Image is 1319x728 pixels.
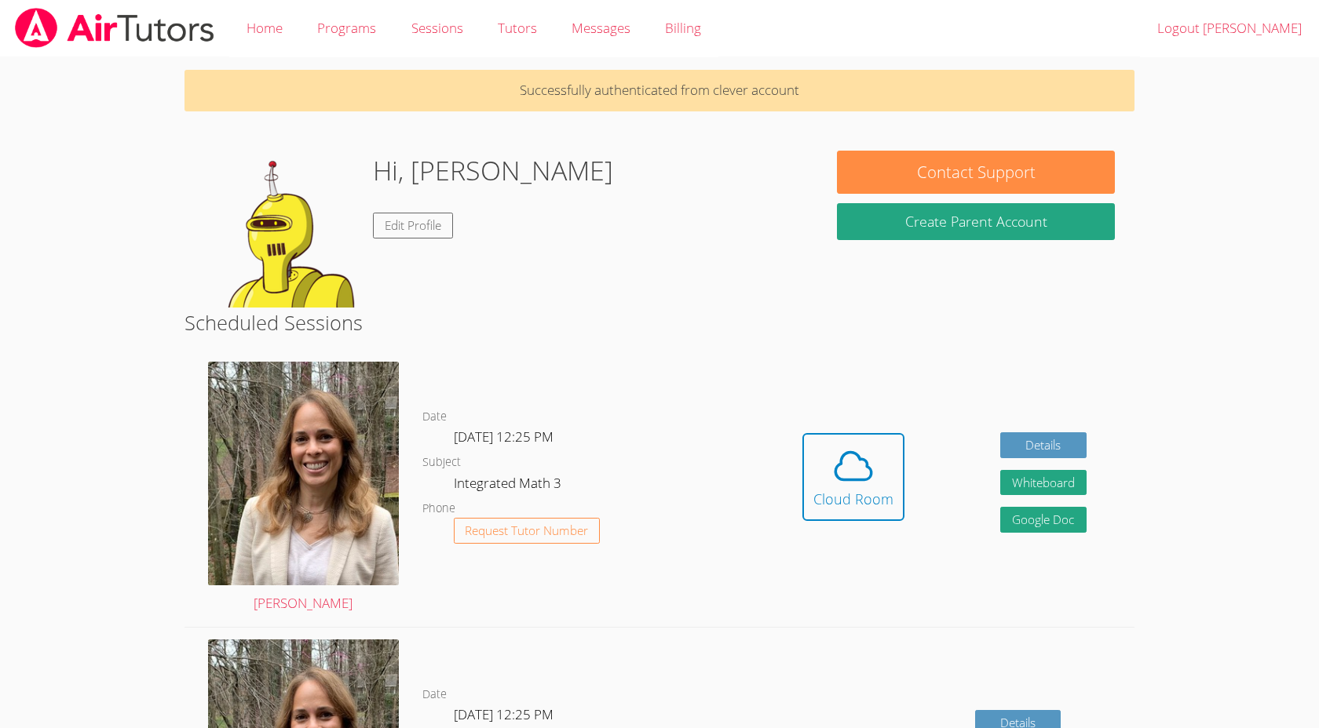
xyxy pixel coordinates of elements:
dt: Phone [422,499,455,519]
span: [DATE] 12:25 PM [454,705,554,723]
dt: Subject [422,453,461,472]
img: default.png [203,151,360,308]
dt: Date [422,685,447,704]
button: Contact Support [837,151,1116,194]
a: [PERSON_NAME] [208,362,398,615]
span: Messages [572,19,630,37]
dt: Date [422,407,447,427]
button: Create Parent Account [837,203,1116,240]
h2: Scheduled Sessions [185,308,1134,337]
button: Cloud Room [802,433,904,521]
h1: Hi, [PERSON_NAME] [373,151,613,191]
span: Request Tutor Number [465,525,588,537]
button: Whiteboard [1000,470,1087,496]
img: airtutors_banner-c4298cdbf04f3fff15de1276eac7730deb9818008684d7c2e4769d2f7ddbe033.png [13,8,216,48]
button: Request Tutor Number [454,518,601,544]
div: Cloud Room [813,488,893,510]
a: Details [1000,432,1087,458]
dd: Integrated Math 3 [454,472,565,499]
a: Edit Profile [373,213,453,238]
a: Google Doc [1000,507,1087,533]
img: avatar.png [208,362,398,585]
span: [DATE] 12:25 PM [454,428,554,446]
p: Successfully authenticated from clever account [185,70,1134,111]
